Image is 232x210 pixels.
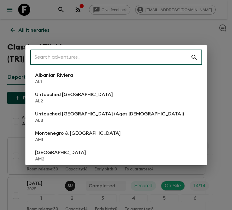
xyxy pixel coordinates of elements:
p: Untouched [GEOGRAPHIC_DATA] [35,91,113,98]
p: Untouched [GEOGRAPHIC_DATA] (Ages [DEMOGRAPHIC_DATA]) [35,110,184,118]
p: [GEOGRAPHIC_DATA] [35,149,86,156]
p: ALB [35,118,184,124]
p: AM1 [35,137,121,143]
p: AL2 [35,98,113,104]
p: Montenegro & [GEOGRAPHIC_DATA] [35,130,121,137]
p: Albanian Riviera [35,72,73,79]
p: AL1 [35,79,73,85]
p: AM2 [35,156,86,162]
input: Search adventures... [30,49,191,66]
